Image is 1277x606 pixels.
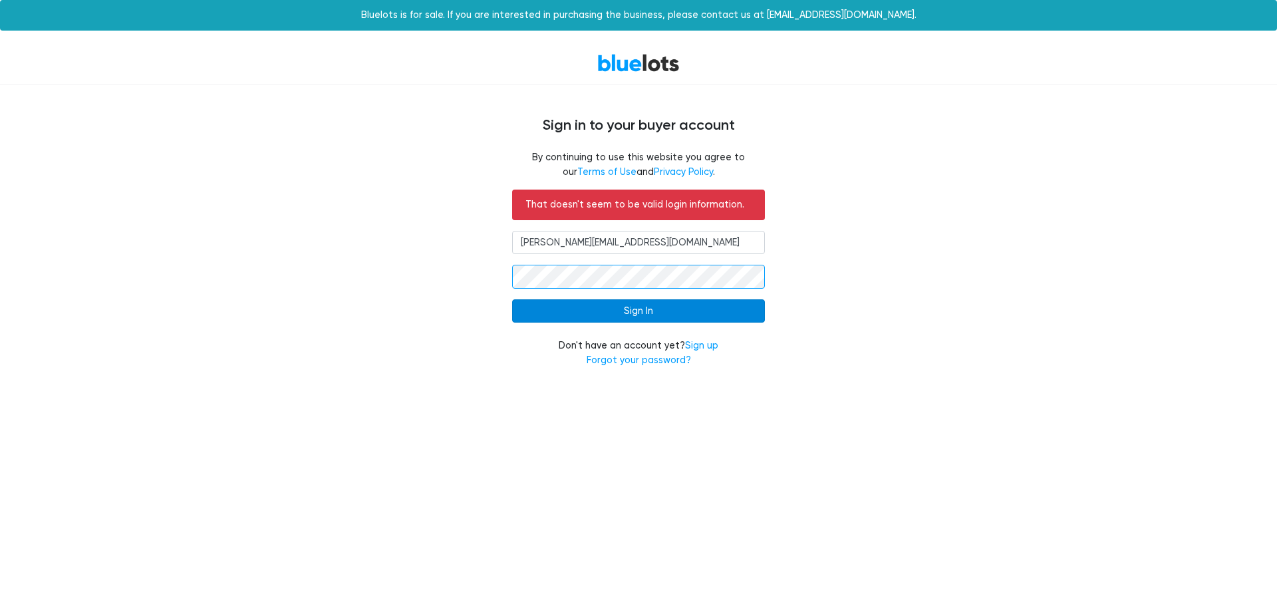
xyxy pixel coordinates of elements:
[512,299,765,323] input: Sign In
[512,339,765,367] div: Don't have an account yet?
[512,231,765,255] input: Email
[239,117,1038,134] h4: Sign in to your buyer account
[587,355,691,366] a: Forgot your password?
[685,340,718,351] a: Sign up
[512,150,765,179] fieldset: By continuing to use this website you agree to our and .
[577,166,637,178] a: Terms of Use
[597,53,680,73] a: BlueLots
[525,198,752,212] p: That doesn't seem to be valid login information.
[654,166,713,178] a: Privacy Policy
